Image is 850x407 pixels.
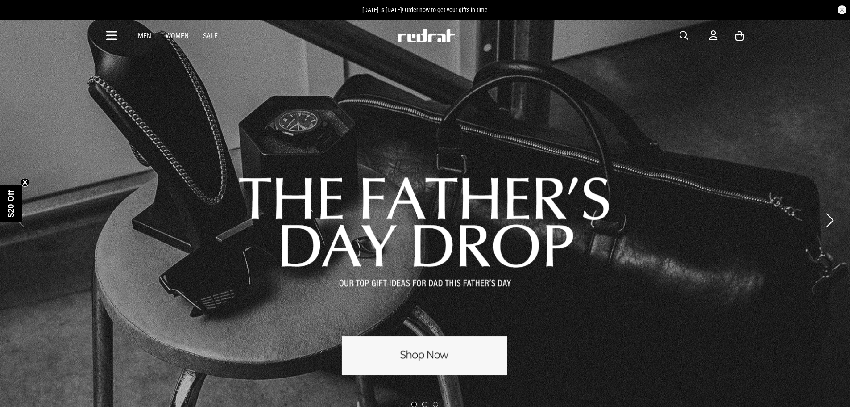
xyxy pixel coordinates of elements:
[203,32,218,40] a: Sale
[7,190,16,217] span: $20 Off
[138,32,151,40] a: Men
[166,32,189,40] a: Women
[362,6,488,13] span: [DATE] is [DATE]! Order now to get your gifts in time
[21,178,29,187] button: Close teaser
[824,210,836,230] button: Next slide
[397,29,456,42] img: Redrat logo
